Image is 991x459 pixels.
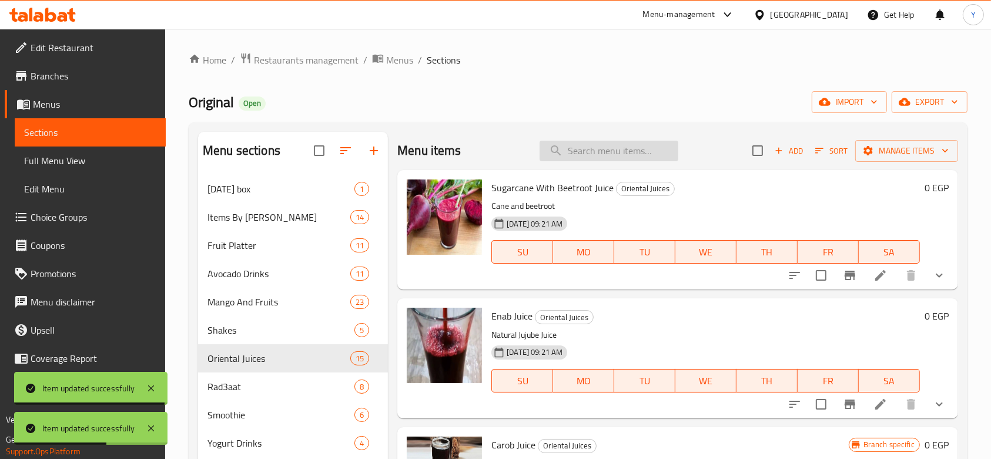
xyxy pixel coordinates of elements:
[821,95,878,109] span: import
[5,203,166,231] a: Choice Groups
[354,436,369,450] div: items
[558,244,610,261] span: MO
[397,142,461,159] h2: Menu items
[350,295,369,309] div: items
[491,436,535,454] span: Carob Juice
[836,261,864,290] button: Branch-specific-item
[538,439,597,453] div: Oriental Juices
[925,437,949,453] h6: 0 EGP
[770,142,808,160] button: Add
[491,240,553,264] button: SU
[675,240,736,264] button: WE
[31,210,156,224] span: Choice Groups
[31,351,156,365] span: Coverage Report
[351,268,369,280] span: 11
[680,372,732,390] span: WE
[355,184,369,195] span: 1
[863,372,915,390] span: SA
[5,90,166,118] a: Menus
[407,308,482,383] img: Enab Juice
[925,390,953,418] button: show more
[207,351,350,365] span: Oriental Juices
[809,392,833,417] span: Select to update
[332,137,360,165] span: Sort sections
[355,438,369,449] span: 4
[859,240,920,264] button: SA
[354,380,369,394] div: items
[771,8,848,21] div: [GEOGRAPHIC_DATA]
[491,369,553,393] button: SU
[198,175,388,203] div: [DATE] box1
[207,380,354,394] span: Rad3aat
[897,261,925,290] button: delete
[736,240,798,264] button: TH
[351,297,369,308] span: 23
[535,310,594,324] div: Oriental Juices
[207,408,354,422] span: Smoothie
[812,91,887,113] button: import
[836,390,864,418] button: Branch-specific-item
[643,8,715,22] div: Menu-management
[198,203,388,231] div: Items By [PERSON_NAME]14
[865,144,949,158] span: Manage items
[42,382,135,395] div: Item updated successfully
[6,432,60,447] span: Get support on:
[254,53,359,67] span: Restaurants management
[616,182,675,196] div: Oriental Juices
[5,231,166,260] a: Coupons
[925,179,949,196] h6: 0 EGP
[502,218,567,229] span: [DATE] 09:21 AM
[24,154,156,168] span: Full Menu View
[859,369,920,393] button: SA
[540,141,678,161] input: search
[781,261,809,290] button: sort-choices
[31,41,156,55] span: Edit Restaurant
[31,295,156,309] span: Menu disclaimer
[809,263,833,288] span: Select to update
[873,397,888,411] a: Edit menu item
[207,436,354,450] span: Yogurt Drinks
[491,199,920,214] p: Cane and beetroot
[31,238,156,252] span: Coupons
[15,147,166,175] a: Full Menu View
[15,118,166,147] a: Sections
[815,144,848,158] span: Sort
[680,244,732,261] span: WE
[31,267,156,281] span: Promotions
[932,397,946,411] svg: Show Choices
[31,323,156,337] span: Upsell
[207,238,350,252] div: Fruit Platter
[798,369,859,393] button: FR
[781,390,809,418] button: sort-choices
[873,268,888,282] a: Edit menu item
[6,412,35,427] span: Version:
[355,410,369,421] span: 6
[808,142,855,160] span: Sort items
[925,261,953,290] button: show more
[350,351,369,365] div: items
[736,369,798,393] button: TH
[203,142,280,159] h2: Menu sections
[855,140,958,162] button: Manage items
[198,401,388,429] div: Smoothie6
[538,439,596,453] span: Oriental Juices
[741,244,793,261] span: TH
[897,390,925,418] button: delete
[614,369,675,393] button: TU
[207,210,350,224] span: Items By [PERSON_NAME]
[198,372,388,401] div: Rad3aat8
[354,182,369,196] div: items
[812,142,851,160] button: Sort
[363,53,367,67] li: /
[859,439,919,450] span: Branch specific
[231,53,235,67] li: /
[198,288,388,316] div: Mango And Fruits23
[901,95,958,109] span: export
[553,240,614,264] button: MO
[675,369,736,393] button: WE
[355,381,369,393] span: 8
[350,210,369,224] div: items
[491,179,614,197] span: Sugarcane With Beetroot Juice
